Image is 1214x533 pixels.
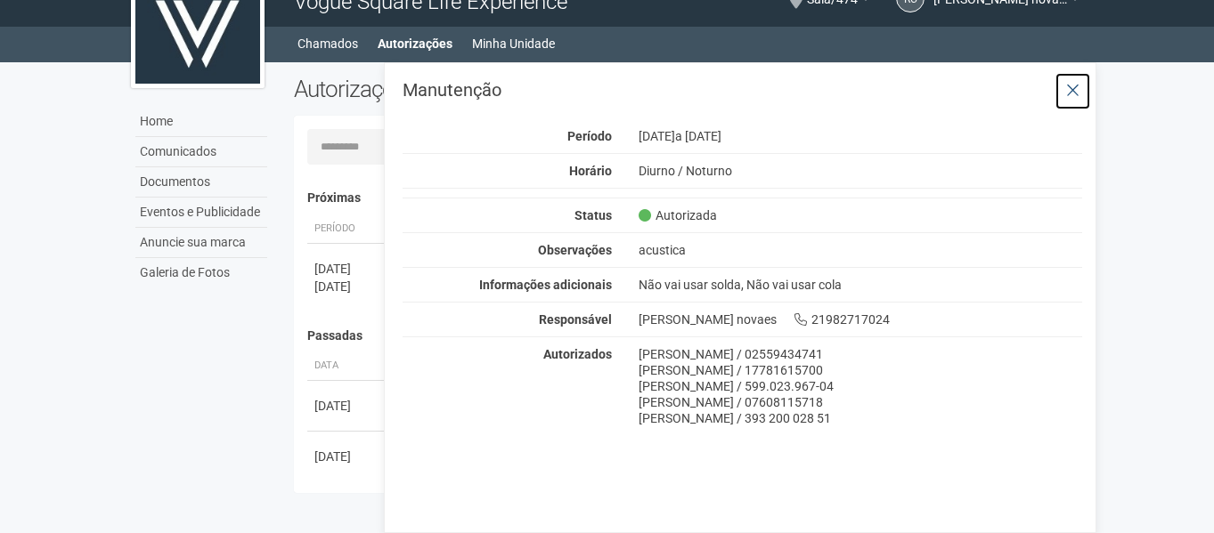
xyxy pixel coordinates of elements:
h4: Passadas [307,329,1071,343]
h3: Manutenção [403,81,1082,99]
div: [DATE] [625,128,1096,144]
a: Minha Unidade [472,31,555,56]
strong: Período [567,129,612,143]
a: Home [135,107,267,137]
strong: Horário [569,164,612,178]
a: Chamados [297,31,358,56]
strong: Informações adicionais [479,278,612,292]
div: acustica [625,242,1096,258]
a: Eventos e Publicidade [135,198,267,228]
div: Diurno / Noturno [625,163,1096,179]
div: [PERSON_NAME] / 599.023.967-04 [639,378,1083,394]
div: [DATE] [314,397,380,415]
div: [PERSON_NAME] novaes 21982717024 [625,311,1096,327]
div: [PERSON_NAME] / 07608115718 [639,394,1083,410]
strong: Autorizados [543,347,612,361]
strong: Observações [538,243,612,257]
div: [PERSON_NAME] / 02559434741 [639,346,1083,362]
strong: Responsável [539,312,612,327]
div: [PERSON_NAME] / 17781615700 [639,362,1083,378]
th: Período [307,214,387,244]
h2: Autorizações [294,76,675,102]
div: [DATE] [314,260,380,278]
a: Documentos [135,167,267,198]
a: Anuncie sua marca [135,228,267,258]
div: [PERSON_NAME] / 393 200 028 51 [639,410,1083,426]
a: Galeria de Fotos [135,258,267,287]
th: Data [307,351,387,381]
span: a [DATE] [675,129,721,143]
div: Não vai usar solda, Não vai usar cola [625,277,1096,293]
span: Autorizada [639,207,717,223]
strong: Status [574,208,612,222]
div: [DATE] [314,448,380,465]
a: Comunicados [135,137,267,167]
div: [DATE] [314,278,380,295]
a: Autorizações [378,31,452,56]
h4: Próximas [307,191,1071,205]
